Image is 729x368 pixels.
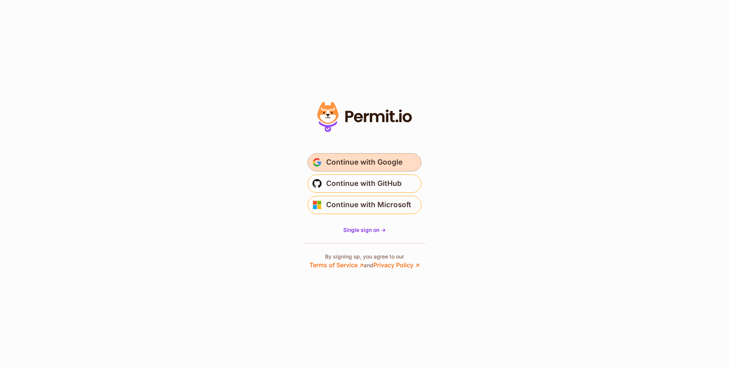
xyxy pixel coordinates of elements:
[343,227,386,233] span: Single sign on ->
[373,261,420,269] a: Privacy Policy ↗
[326,156,402,168] span: Continue with Google
[343,226,386,234] a: Single sign on ->
[308,153,421,171] button: Continue with Google
[308,174,421,193] button: Continue with GitHub
[308,196,421,214] button: Continue with Microsoft
[309,261,364,269] a: Terms of Service ↗
[326,199,411,211] span: Continue with Microsoft
[309,253,420,270] p: By signing up, you agree to our and
[326,178,402,190] span: Continue with GitHub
